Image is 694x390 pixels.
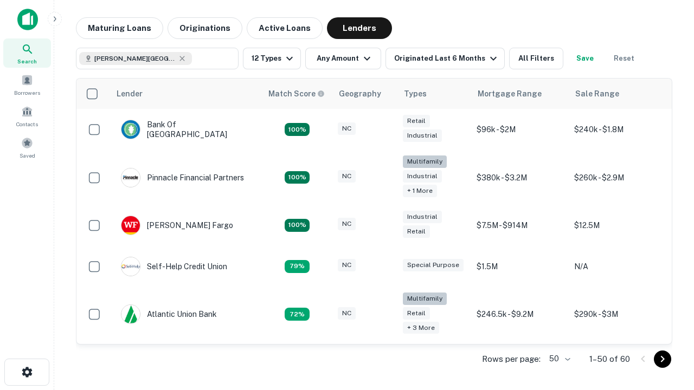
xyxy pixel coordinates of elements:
[640,269,694,321] iframe: Chat Widget
[3,133,51,162] a: Saved
[121,216,140,235] img: picture
[403,185,437,197] div: + 1 more
[569,150,666,205] td: $260k - $2.9M
[117,87,143,100] div: Lender
[397,79,471,109] th: Types
[327,17,392,39] button: Lenders
[94,54,176,63] span: [PERSON_NAME][GEOGRAPHIC_DATA], [GEOGRAPHIC_DATA]
[569,109,666,150] td: $240k - $1.8M
[285,219,310,232] div: Matching Properties: 15, hasApolloMatch: undefined
[268,88,325,100] div: Capitalize uses an advanced AI algorithm to match your search with the best lender. The match sco...
[243,48,301,69] button: 12 Types
[110,79,262,109] th: Lender
[3,101,51,131] a: Contacts
[168,17,242,39] button: Originations
[17,9,38,30] img: capitalize-icon.png
[121,216,233,235] div: [PERSON_NAME] Fargo
[403,225,430,238] div: Retail
[121,257,140,276] img: picture
[121,257,227,276] div: Self-help Credit Union
[285,123,310,136] div: Matching Properties: 14, hasApolloMatch: undefined
[14,88,40,97] span: Borrowers
[471,246,569,287] td: $1.5M
[76,17,163,39] button: Maturing Loans
[482,353,541,366] p: Rows per page:
[654,350,671,368] button: Go to next page
[568,48,602,69] button: Save your search to get updates of matches that match your search criteria.
[404,87,427,100] div: Types
[471,79,569,109] th: Mortgage Range
[332,79,397,109] th: Geography
[403,307,430,320] div: Retail
[607,48,641,69] button: Reset
[569,341,666,382] td: $480k - $3.1M
[339,87,381,100] div: Geography
[20,151,35,160] span: Saved
[285,171,310,184] div: Matching Properties: 25, hasApolloMatch: undefined
[403,292,447,305] div: Multifamily
[403,211,442,223] div: Industrial
[121,305,140,323] img: picture
[509,48,563,69] button: All Filters
[285,308,310,321] div: Matching Properties: 10, hasApolloMatch: undefined
[121,120,140,139] img: picture
[403,115,430,127] div: Retail
[338,122,356,135] div: NC
[569,205,666,246] td: $12.5M
[3,38,51,68] a: Search
[394,52,500,65] div: Originated Last 6 Months
[471,109,569,150] td: $96k - $2M
[121,304,217,324] div: Atlantic Union Bank
[403,129,442,142] div: Industrial
[569,287,666,342] td: $290k - $3M
[545,351,572,367] div: 50
[403,170,442,183] div: Industrial
[471,205,569,246] td: $7.5M - $914M
[403,155,447,168] div: Multifamily
[17,57,37,66] span: Search
[338,170,356,183] div: NC
[575,87,619,100] div: Sale Range
[121,168,244,187] div: Pinnacle Financial Partners
[16,120,38,128] span: Contacts
[569,79,666,109] th: Sale Range
[121,168,140,187] img: picture
[478,87,542,100] div: Mortgage Range
[3,70,51,99] a: Borrowers
[121,120,251,139] div: Bank Of [GEOGRAPHIC_DATA]
[338,259,356,271] div: NC
[338,218,356,230] div: NC
[589,353,630,366] p: 1–50 of 60
[569,246,666,287] td: N/A
[471,287,569,342] td: $246.5k - $9.2M
[268,88,323,100] h6: Match Score
[471,341,569,382] td: $200k - $3.3M
[247,17,323,39] button: Active Loans
[262,79,332,109] th: Capitalize uses an advanced AI algorithm to match your search with the best lender. The match sco...
[403,322,439,334] div: + 3 more
[305,48,381,69] button: Any Amount
[403,259,464,271] div: Special Purpose
[338,307,356,320] div: NC
[385,48,505,69] button: Originated Last 6 Months
[285,260,310,273] div: Matching Properties: 11, hasApolloMatch: undefined
[471,150,569,205] td: $380k - $3.2M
